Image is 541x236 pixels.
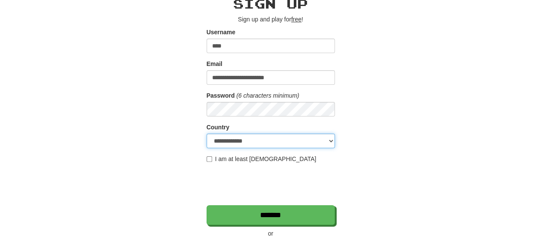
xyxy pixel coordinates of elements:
label: Country [207,123,230,131]
em: (6 characters minimum) [237,92,299,99]
label: Email [207,60,222,68]
input: I am at least [DEMOGRAPHIC_DATA] [207,156,212,162]
label: Password [207,91,235,100]
label: Username [207,28,236,36]
u: free [291,16,302,23]
label: I am at least [DEMOGRAPHIC_DATA] [207,155,316,163]
iframe: reCAPTCHA [207,167,337,201]
p: Sign up and play for ! [207,15,335,24]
